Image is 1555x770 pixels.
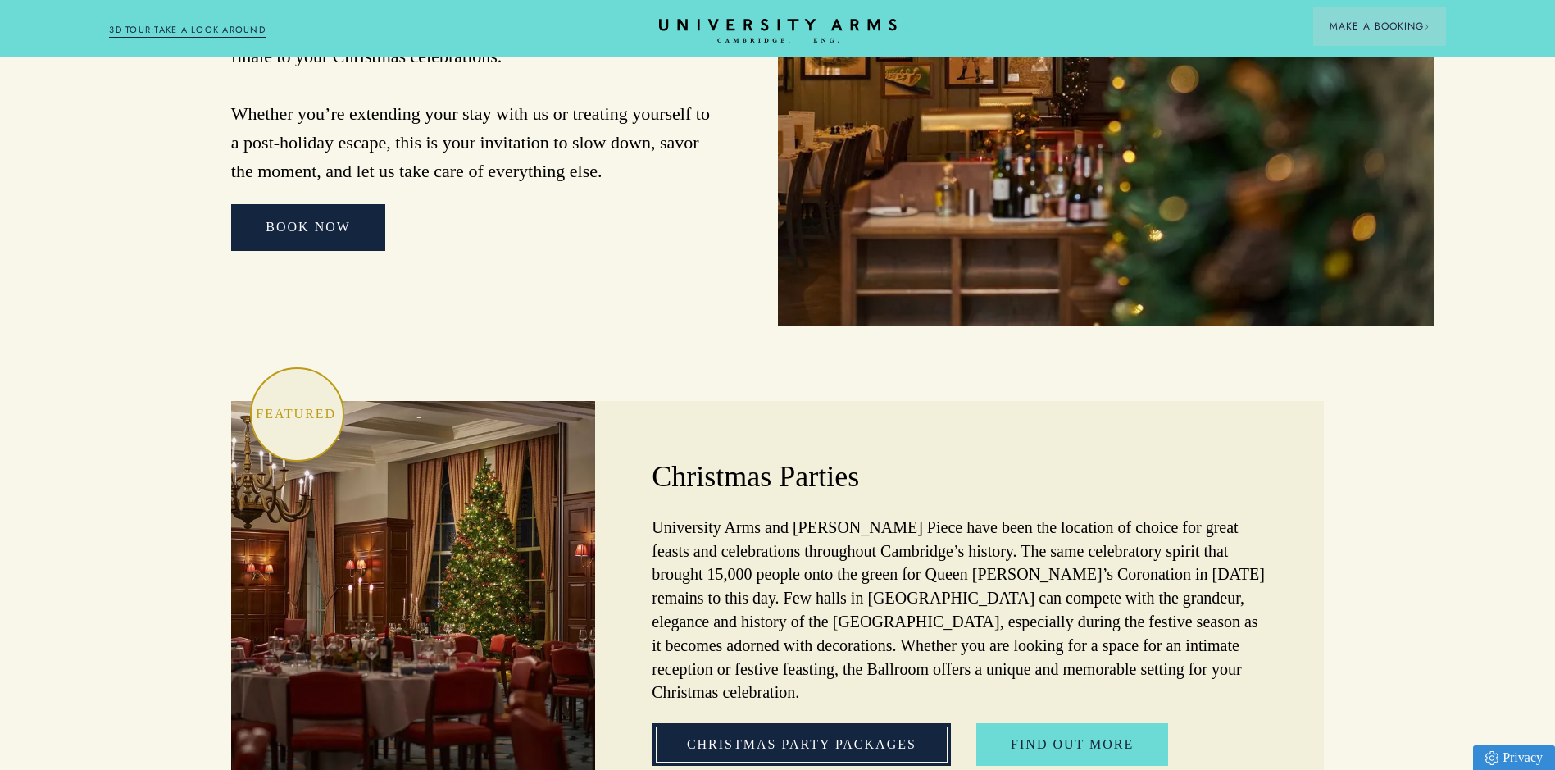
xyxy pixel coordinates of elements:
[659,19,897,44] a: Home
[652,516,1267,704] p: University Arms and [PERSON_NAME] Piece have been the location of choice for great feasts and cel...
[652,458,1267,497] h2: Christmas Parties
[109,23,266,38] a: 3D TOUR:TAKE A LOOK AROUND
[231,204,385,250] a: BOOK NOW
[1313,7,1446,46] button: Make a BookingArrow icon
[1473,745,1555,770] a: Privacy
[1424,24,1430,30] img: Arrow icon
[250,401,343,428] p: Featured
[976,723,1168,766] a: Find out More
[652,723,951,766] a: Christmas Party Packages
[1330,19,1430,34] span: Make a Booking
[1485,751,1498,765] img: Privacy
